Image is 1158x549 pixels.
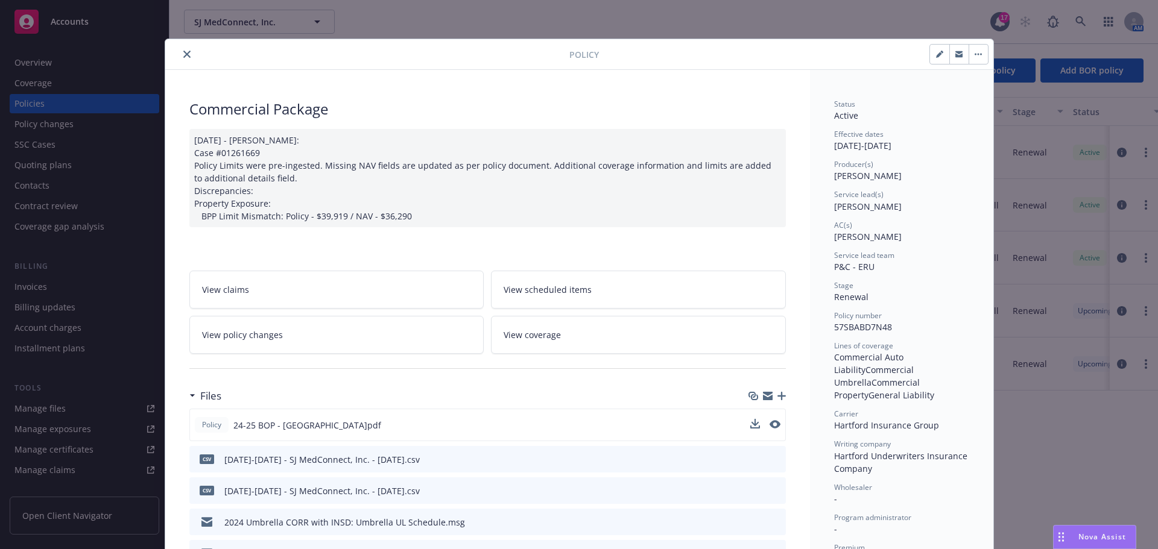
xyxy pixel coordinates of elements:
span: P&C - ERU [834,261,875,272]
button: Nova Assist [1053,525,1136,549]
button: preview file [770,420,780,428]
button: preview file [770,516,781,529]
span: 24-25 BOP - [GEOGRAPHIC_DATA]pdf [233,419,381,431]
span: csv [200,486,214,495]
div: [DATE] - [PERSON_NAME]: Case #01261669 Policy Limits were pre-ingested. Missing NAV fields are up... [189,129,786,227]
span: csv [200,454,214,463]
div: [DATE] - [DATE] [834,129,969,152]
div: [DATE]-[DATE] - SJ MedConnect, Inc. - [DATE].csv [224,485,420,497]
span: Policy number [834,310,882,321]
button: download file [751,516,761,529]
div: Commercial Package [189,99,786,119]
span: Renewal [834,291,868,303]
span: Active [834,110,858,121]
button: download file [751,485,761,497]
span: Status [834,99,855,109]
span: Carrier [834,409,858,419]
span: Service lead(s) [834,189,884,199]
button: preview file [770,453,781,466]
div: Files [189,388,221,404]
a: View policy changes [189,316,484,354]
span: - [834,523,837,535]
div: 2024 Umbrella CORR with INSD: Umbrella UL Schedule.msg [224,516,465,529]
span: View claims [202,283,249,296]
span: Effective dates [834,129,884,139]
button: download file [751,453,761,466]
span: Service lead team [834,250,894,260]
span: Wholesaler [834,482,872,492]
span: Nova Assist [1078,532,1126,542]
a: View coverage [491,316,786,354]
span: 57SBABD7N48 [834,321,892,333]
span: [PERSON_NAME] [834,231,902,242]
span: General Liability [868,389,934,401]
button: preview file [770,419,780,431]
span: Commercial Umbrella [834,364,916,388]
span: Policy [200,419,224,430]
span: [PERSON_NAME] [834,170,902,181]
span: Producer(s) [834,159,873,169]
div: Drag to move [1054,525,1069,548]
span: View policy changes [202,328,283,341]
a: View scheduled items [491,271,786,309]
span: Writing company [834,439,891,449]
span: View coverage [504,328,561,341]
button: close [180,47,194,61]
button: download file [750,419,760,428]
span: [PERSON_NAME] [834,201,902,212]
button: download file [750,419,760,431]
span: Hartford Insurance Group [834,419,939,431]
span: Stage [834,280,853,290]
button: preview file [770,485,781,497]
span: Commercial Property [834,377,922,401]
span: View scheduled items [504,283,592,296]
span: Hartford Underwriters Insurance Company [834,450,970,474]
span: - [834,493,837,504]
span: Program administrator [834,512,911,522]
span: Lines of coverage [834,340,893,351]
h3: Files [200,388,221,404]
span: Commercial Auto Liability [834,351,906,375]
a: View claims [189,271,484,309]
span: Policy [569,48,599,61]
span: AC(s) [834,220,852,230]
div: [DATE]-[DATE] - SJ MedConnect, Inc. - [DATE].csv [224,453,420,466]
